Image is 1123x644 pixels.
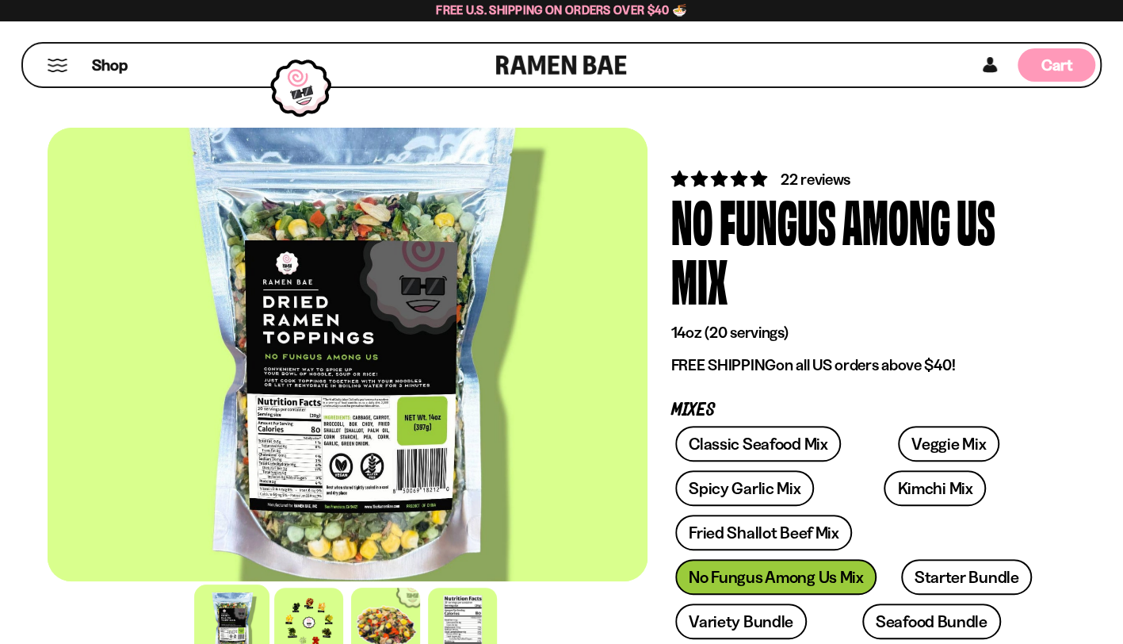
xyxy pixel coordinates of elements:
[884,470,986,506] a: Kimchi Mix
[671,250,728,309] div: Mix
[671,190,713,250] div: No
[957,190,995,250] div: Us
[675,470,814,506] a: Spicy Garlic Mix
[781,170,850,189] span: 22 reviews
[720,190,836,250] div: Fungus
[901,559,1033,595] a: Starter Bundle
[436,2,687,17] span: Free U.S. Shipping on Orders over $40 🍜
[862,604,1001,639] a: Seafood Bundle
[47,59,68,72] button: Mobile Menu Trigger
[675,604,807,639] a: Variety Bundle
[898,426,999,462] a: Veggie Mix
[671,169,770,189] span: 4.82 stars
[1018,44,1095,86] div: Cart
[842,190,950,250] div: Among
[92,48,128,82] a: Shop
[671,403,1052,418] p: Mixes
[92,55,128,76] span: Shop
[675,515,852,550] a: Fried Shallot Beef Mix
[671,355,776,374] strong: FREE SHIPPING
[671,355,1052,375] p: on all US orders above $40!
[671,323,1052,343] p: 14oz (20 servings)
[1041,56,1072,75] span: Cart
[675,426,841,462] a: Classic Seafood Mix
